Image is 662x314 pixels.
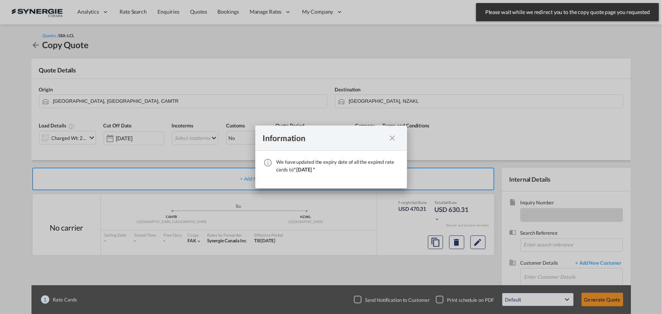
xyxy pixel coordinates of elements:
div: We have updated the expiry date of all the expired rate cards to [277,158,399,173]
md-dialog: We have ... [255,126,407,188]
md-icon: icon-close fg-AAA8AD cursor [388,133,397,143]
span: Please wait while we redirect you to the copy quote page you requested [483,8,652,16]
span: " [DATE] " [294,166,315,173]
md-icon: icon-information-outline [264,158,273,167]
div: Information [263,133,386,143]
